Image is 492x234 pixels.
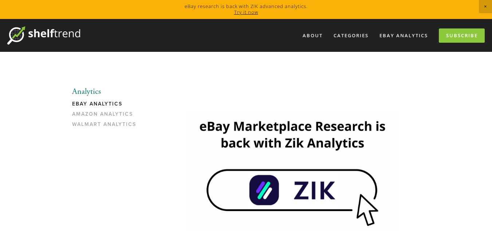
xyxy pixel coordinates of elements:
[329,30,373,42] div: Categories
[72,101,142,111] a: eBay Analytics
[7,26,80,45] img: ShelfTrend
[72,111,142,121] a: Amazon Analytics
[439,28,485,43] a: Subscribe
[375,30,433,42] a: eBay Analytics
[72,121,142,131] a: Walmart Analytics
[187,112,398,230] img: Zik Analytics Sponsored Ad
[298,30,327,42] a: About
[72,87,142,96] li: Analytics
[234,9,258,15] a: Try it now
